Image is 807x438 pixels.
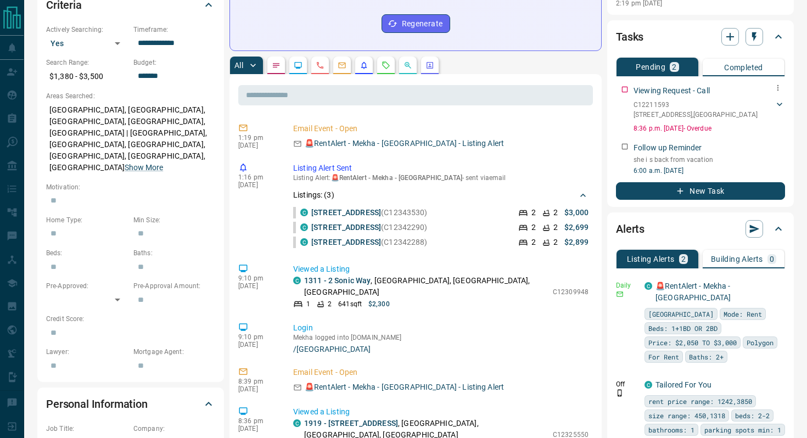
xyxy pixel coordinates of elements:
[681,255,686,263] p: 2
[133,25,215,35] p: Timeframe:
[293,419,301,427] div: condos.ca
[305,138,504,149] p: 🚨RentAlert - Mekha - [GEOGRAPHIC_DATA] - Listing Alert
[648,337,737,348] span: Price: $2,050 TO $3,000
[293,162,589,174] p: Listing Alert Sent
[616,182,785,200] button: New Task
[305,381,504,393] p: 🚨RentAlert - Mekha - [GEOGRAPHIC_DATA] - Listing Alert
[553,222,558,233] p: 2
[46,35,128,52] div: Yes
[238,341,277,349] p: [DATE]
[616,379,638,389] p: Off
[46,395,148,413] h2: Personal Information
[382,61,390,70] svg: Requests
[311,223,381,232] a: [STREET_ADDRESS]
[382,14,450,33] button: Regenerate
[711,255,763,263] p: Building Alerts
[360,61,368,70] svg: Listing Alerts
[564,222,589,233] p: $2,699
[300,209,308,216] div: condos.ca
[648,351,679,362] span: For Rent
[672,63,676,71] p: 2
[564,237,589,248] p: $2,899
[531,222,536,233] p: 2
[238,417,277,425] p: 8:36 pm
[293,367,589,378] p: Email Event - Open
[616,389,624,397] svg: Push Notification Only
[531,207,536,218] p: 2
[531,237,536,248] p: 2
[238,142,277,149] p: [DATE]
[338,299,362,309] p: 641 sqft
[634,110,758,120] p: [STREET_ADDRESS] , [GEOGRAPHIC_DATA]
[293,322,589,334] p: Login
[425,61,434,70] svg: Agent Actions
[724,308,762,319] span: Mode: Rent
[293,263,589,275] p: Viewed a Listing
[238,134,277,142] p: 1:19 pm
[747,337,774,348] span: Polygon
[634,123,785,133] p: 8:36 p.m. [DATE] - Overdue
[634,100,758,110] p: C12211593
[770,255,774,263] p: 0
[238,385,277,393] p: [DATE]
[238,181,277,189] p: [DATE]
[46,215,128,225] p: Home Type:
[368,299,390,309] p: $2,300
[724,64,763,71] p: Completed
[133,347,215,357] p: Mortgage Agent:
[616,24,785,50] div: Tasks
[634,85,710,97] p: Viewing Request - Call
[316,61,324,70] svg: Calls
[735,410,770,421] span: beds: 2-2
[306,299,310,309] p: 1
[655,380,711,389] a: Tailored For You
[46,347,128,357] p: Lawyer:
[133,215,215,225] p: Min Size:
[300,223,308,231] div: condos.ca
[293,345,589,353] a: /[GEOGRAPHIC_DATA]
[46,182,215,192] p: Motivation:
[645,282,652,290] div: condos.ca
[238,173,277,181] p: 1:16 pm
[634,166,785,176] p: 6:00 a.m. [DATE]
[553,207,558,218] p: 2
[616,290,624,298] svg: Email
[704,424,781,435] span: parking spots min: 1
[634,142,702,154] p: Follow up Reminder
[125,162,163,173] button: Show More
[648,308,714,319] span: [GEOGRAPHIC_DATA]
[328,299,332,309] p: 2
[293,174,589,182] p: Listing Alert : - sent via email
[46,391,215,417] div: Personal Information
[293,123,589,134] p: Email Event - Open
[46,58,128,68] p: Search Range:
[689,351,724,362] span: Baths: 2+
[46,25,128,35] p: Actively Searching:
[636,63,665,71] p: Pending
[46,101,215,177] p: [GEOGRAPHIC_DATA], [GEOGRAPHIC_DATA], [GEOGRAPHIC_DATA], [GEOGRAPHIC_DATA], [GEOGRAPHIC_DATA] | [...
[616,220,645,238] h2: Alerts
[293,277,301,284] div: condos.ca
[648,424,694,435] span: bathrooms: 1
[634,98,785,122] div: C12211593[STREET_ADDRESS],[GEOGRAPHIC_DATA]
[648,410,725,421] span: size range: 450,1318
[311,222,428,233] p: (C12342290)
[46,248,128,258] p: Beds:
[133,58,215,68] p: Budget:
[293,185,589,205] div: Listings: (3)
[648,396,752,407] span: rent price range: 1242,3850
[300,238,308,246] div: condos.ca
[133,248,215,258] p: Baths:
[238,333,277,341] p: 9:10 pm
[304,275,547,298] p: , [GEOGRAPHIC_DATA], [GEOGRAPHIC_DATA], [GEOGRAPHIC_DATA]
[238,274,277,282] p: 9:10 pm
[338,61,346,70] svg: Emails
[627,255,675,263] p: Listing Alerts
[46,91,215,101] p: Areas Searched:
[46,68,128,86] p: $1,380 - $3,500
[294,61,302,70] svg: Lead Browsing Activity
[331,174,462,182] span: 🚨RentAlert - Mekha - [GEOGRAPHIC_DATA]
[238,425,277,433] p: [DATE]
[311,207,428,218] p: (C12343530)
[553,287,589,297] p: C12309948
